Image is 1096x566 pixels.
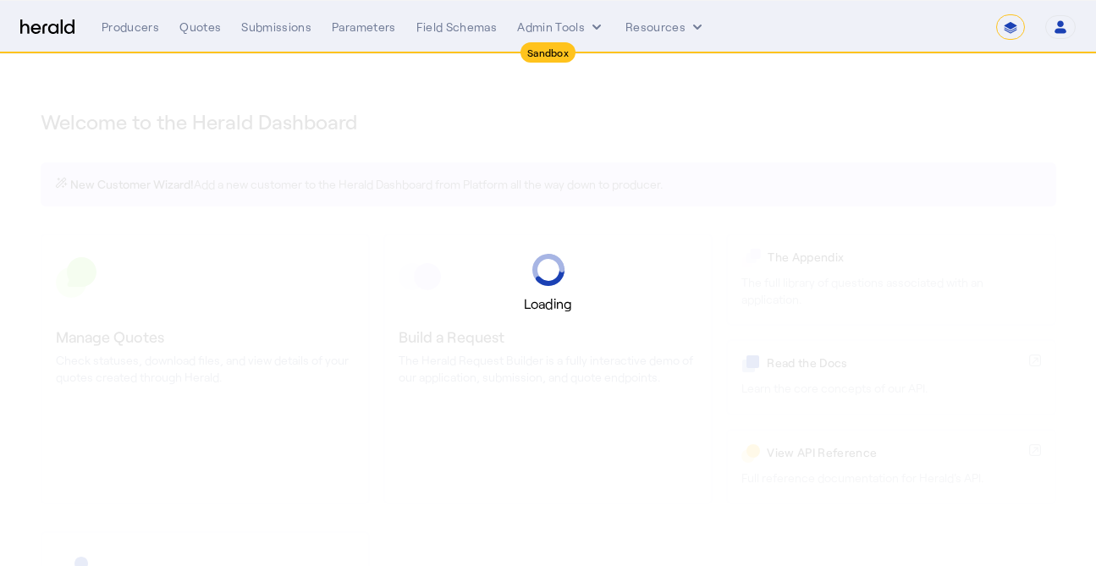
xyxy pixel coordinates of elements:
div: Sandbox [520,42,576,63]
div: Parameters [332,19,396,36]
div: Submissions [241,19,311,36]
div: Field Schemas [416,19,498,36]
button: Resources dropdown menu [625,19,706,36]
div: Quotes [179,19,221,36]
button: internal dropdown menu [517,19,605,36]
div: Producers [102,19,159,36]
img: Herald Logo [20,19,74,36]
